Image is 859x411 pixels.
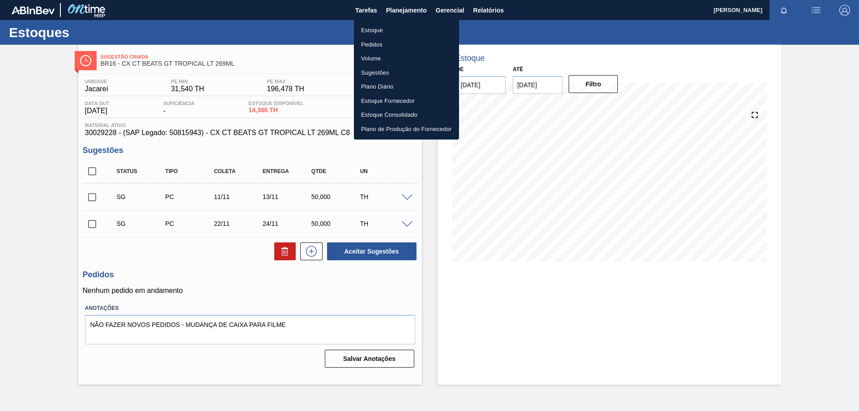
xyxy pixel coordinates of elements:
a: Pedidos [354,38,459,52]
a: Estoque [354,23,459,38]
a: Plano de Produção do Fornecedor [354,122,459,136]
a: Estoque Fornecedor [354,94,459,108]
a: Estoque Consolidado [354,108,459,122]
a: Plano Diário [354,80,459,94]
a: Sugestões [354,66,459,80]
a: Volume [354,51,459,66]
